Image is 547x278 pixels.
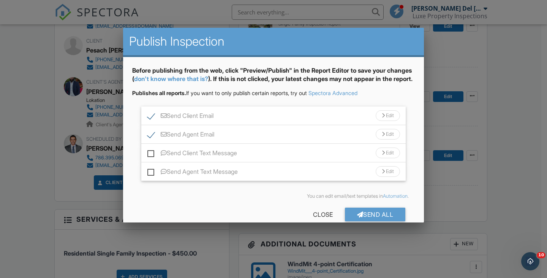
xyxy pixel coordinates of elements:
a: don't know where that is? [134,75,208,83]
div: Edit [376,166,400,177]
div: You can edit email/text templates in . [138,193,409,199]
div: Edit [376,110,400,121]
a: Spectora Advanced [308,90,357,96]
div: Before publishing from the web, click "Preview/Publish" in the Report Editor to save your changes... [132,66,415,89]
div: Edit [376,129,400,140]
label: Send Client Text Message [147,149,237,159]
strong: Publishes all reports. [132,90,186,96]
h2: Publish Inspection [129,34,418,49]
span: If you want to only publish certain reports, try out [132,90,307,96]
div: Send All [345,208,406,221]
label: Send Agent Text Message [147,168,238,178]
a: Automation [383,193,408,199]
div: Close [301,208,345,221]
span: 10 [537,252,545,258]
label: Send Agent Email [147,131,214,140]
iframe: Intercom live chat [521,252,539,270]
label: Send Client Email [147,112,213,122]
div: Edit [376,148,400,158]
